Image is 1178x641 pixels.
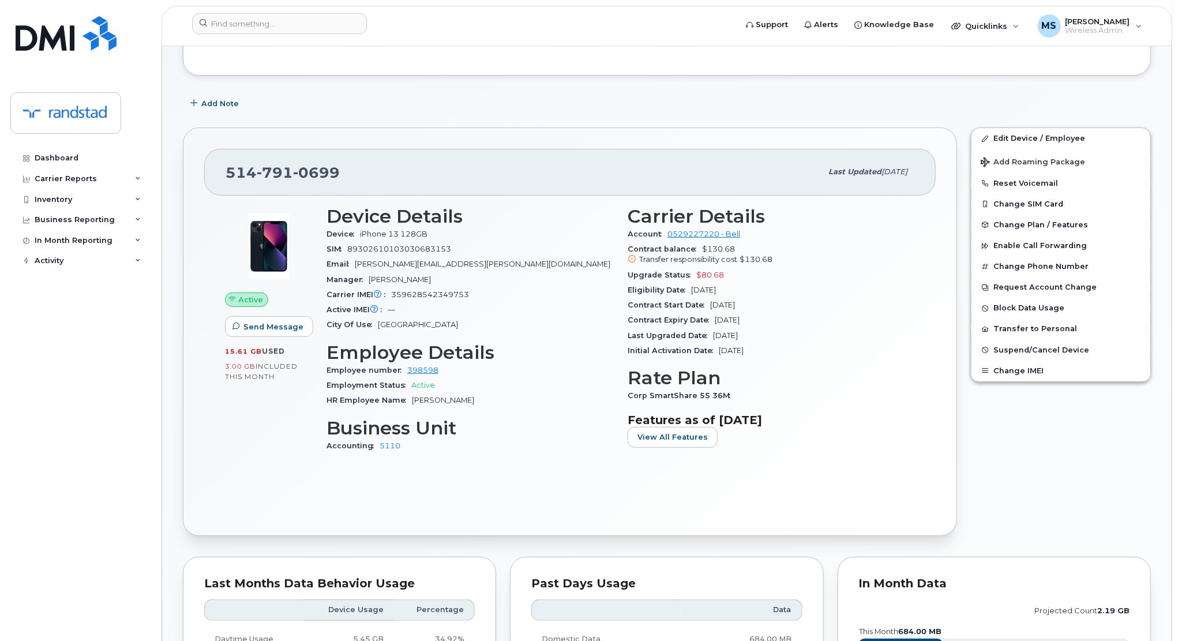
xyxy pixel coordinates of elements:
span: used [262,347,285,355]
input: Find something... [192,13,367,34]
h3: Carrier Details [628,206,915,227]
tspan: 684.00 MB [898,627,941,636]
span: Active [238,294,263,305]
span: Corp SmartShare 55 36M [628,391,736,400]
div: In Month Data [859,578,1130,590]
h3: Device Details [327,206,614,227]
span: 514 [226,164,340,181]
span: 15.61 GB [225,347,262,355]
span: [DATE] [691,286,716,294]
div: Past Days Usage [531,578,802,590]
button: Change Phone Number [971,256,1150,277]
span: Support [756,19,788,31]
span: Carrier IMEI [327,290,391,299]
span: Email [327,260,355,268]
span: 0699 [293,164,340,181]
a: 398598 [407,366,438,374]
span: [DATE] [710,301,735,309]
span: $80.68 [696,271,724,279]
button: Suspend/Cancel Device [971,340,1150,361]
tspan: 2.19 GB [1097,606,1130,615]
div: Matthew Shuster [1030,14,1150,38]
button: Change IMEI [971,361,1150,381]
span: Device [327,230,360,238]
button: Change SIM Card [971,194,1150,215]
span: [PERSON_NAME] [1066,17,1130,26]
div: Last Months Data Behavior Usage [204,578,475,590]
a: Support [738,13,796,36]
button: Enable Call Forwarding [971,235,1150,256]
span: Contract Expiry Date [628,316,715,324]
span: — [388,305,395,314]
span: Initial Activation Date [628,346,719,355]
h3: Business Unit [327,418,614,438]
span: HR Employee Name [327,396,412,404]
button: View All Features [628,427,718,448]
span: Send Message [243,321,303,332]
span: [PERSON_NAME] [369,275,431,284]
span: [DATE] [881,167,907,176]
span: Add Roaming Package [981,158,1085,168]
button: Block Data Usage [971,298,1150,318]
a: 5110 [380,441,400,450]
span: Accounting [327,441,380,450]
span: [DATE] [715,316,740,324]
button: Add Note [183,93,249,114]
span: Transfer responsibility cost [639,255,737,264]
span: [PERSON_NAME][EMAIL_ADDRESS][PERSON_NAME][DOMAIN_NAME] [355,260,610,268]
a: Knowledge Base [846,13,942,36]
span: Change Plan / Features [993,220,1088,229]
span: [PERSON_NAME] [412,396,474,404]
span: View All Features [637,432,708,443]
button: Add Roaming Package [971,149,1150,173]
span: MS [1042,19,1057,33]
span: Suspend/Cancel Device [993,346,1089,354]
span: $130.68 [628,245,915,265]
h3: Features as of [DATE] [628,413,915,427]
span: Knowledge Base [864,19,934,31]
span: Contract Start Date [628,301,710,309]
span: Alerts [814,19,838,31]
button: Transfer to Personal [971,318,1150,339]
div: Quicklinks [943,14,1027,38]
span: included this month [225,362,298,381]
span: Manager [327,275,369,284]
span: Last Upgraded Date [628,331,713,340]
span: Contract balance [628,245,702,253]
a: 0529227220 - Bell [667,230,740,238]
a: Alerts [796,13,846,36]
button: Change Plan / Features [971,215,1150,235]
span: Active [411,381,435,389]
a: Edit Device / Employee [971,128,1150,149]
th: Percentage [394,599,475,620]
img: image20231002-3703462-1ig824h.jpeg [234,212,303,281]
span: Active IMEI [327,305,388,314]
span: [DATE] [719,346,744,355]
th: Data [681,599,802,620]
span: Eligibility Date [628,286,691,294]
span: Employment Status [327,381,411,389]
text: this month [858,627,941,636]
span: iPhone 13 128GB [360,230,427,238]
span: Wireless Admin [1066,26,1130,35]
span: 3.00 GB [225,362,256,370]
button: Request Account Change [971,277,1150,298]
span: Employee number [327,366,407,374]
span: 89302610103030683153 [347,245,451,253]
span: City Of Use [327,320,378,329]
h3: Rate Plan [628,368,915,388]
button: Reset Voicemail [971,173,1150,194]
span: Enable Call Forwarding [993,242,1087,250]
span: [GEOGRAPHIC_DATA] [378,320,458,329]
span: Upgrade Status [628,271,696,279]
th: Device Usage [304,599,394,620]
span: Add Note [201,98,239,109]
span: Account [628,230,667,238]
text: projected count [1034,606,1130,615]
span: Last updated [828,167,881,176]
button: Send Message [225,316,313,337]
span: Quicklinks [965,21,1007,31]
span: SIM [327,245,347,253]
span: [DATE] [713,331,738,340]
span: 791 [257,164,293,181]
